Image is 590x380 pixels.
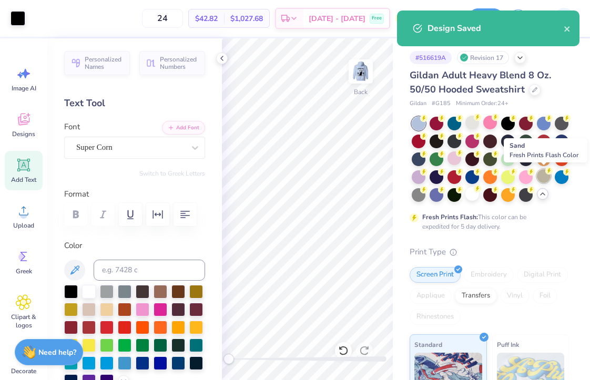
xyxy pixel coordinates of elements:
div: Transfers [455,288,497,304]
span: Image AI [12,84,36,93]
span: Free [372,15,382,22]
div: Foil [533,288,557,304]
img: Mia Fredrick [554,8,575,29]
span: Personalized Names [85,56,124,70]
span: Puff Ink [497,339,519,350]
div: Text Tool [64,96,205,110]
img: Back [350,61,371,82]
span: $1,027.68 [230,13,263,24]
span: # G185 [432,99,451,108]
button: close [564,22,571,35]
span: Add Text [11,176,36,184]
input: e.g. 7428 c [94,260,205,281]
div: Screen Print [410,267,461,283]
div: Rhinestones [410,309,461,325]
button: Add Font [162,121,205,135]
strong: Need help? [38,347,76,357]
div: Digital Print [517,267,568,283]
div: Sand [504,138,587,162]
div: This color can be expedited for 5 day delivery. [422,212,552,231]
div: # 516619A [410,51,452,64]
input: Untitled Design [411,8,463,29]
div: Vinyl [500,288,530,304]
span: Personalized Numbers [160,56,199,70]
button: Personalized Names [64,51,130,75]
div: Revision 17 [457,51,509,64]
span: Designs [12,130,35,138]
strong: Fresh Prints Flash: [422,213,478,221]
div: Embroidery [464,267,514,283]
span: Gildan Adult Heavy Blend 8 Oz. 50/50 Hooded Sweatshirt [410,69,551,96]
span: Standard [414,339,442,350]
input: – – [142,9,183,28]
button: Switch to Greek Letters [139,169,205,178]
label: Color [64,240,205,252]
span: Fresh Prints Flash Color [510,151,578,159]
div: Applique [410,288,452,304]
span: $42.82 [195,13,218,24]
div: Back [354,87,368,97]
div: Design Saved [428,22,564,35]
span: Decorate [11,367,36,375]
span: Greek [16,267,32,275]
span: Minimum Order: 24 + [456,99,508,108]
span: Upload [13,221,34,230]
a: MF [535,8,579,29]
span: [DATE] - [DATE] [309,13,365,24]
div: Accessibility label [223,354,234,364]
label: Font [64,121,80,133]
div: Print Type [410,246,569,258]
span: Gildan [410,99,426,108]
button: Personalized Numbers [139,51,205,75]
span: Clipart & logos [6,313,41,330]
label: Format [64,188,205,200]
